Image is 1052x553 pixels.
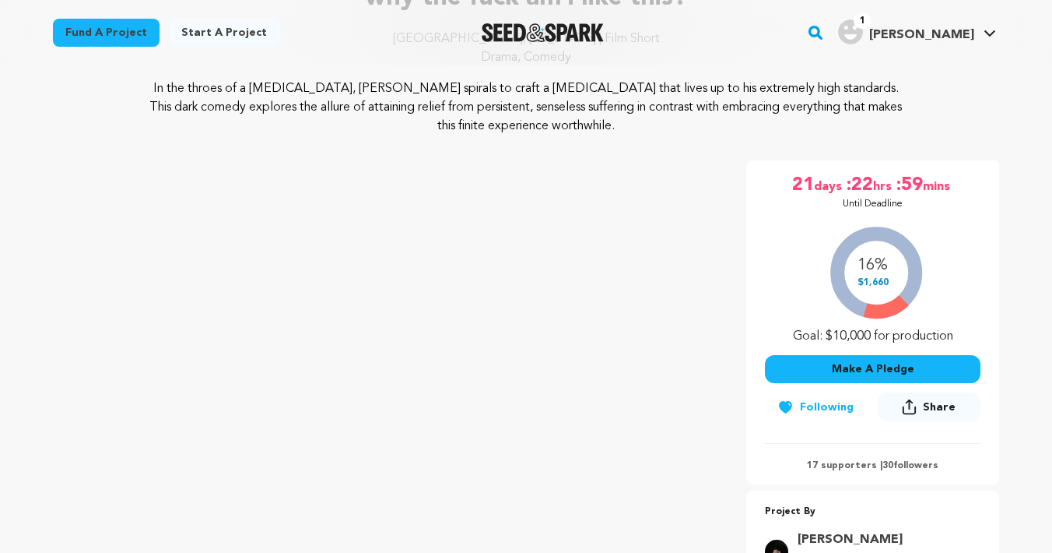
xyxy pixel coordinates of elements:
span: [PERSON_NAME] [869,29,974,41]
img: user.png [838,19,863,44]
button: Share [878,393,980,421]
span: :22 [845,173,873,198]
span: Jennifer B.'s Profile [835,16,999,49]
span: Share [923,400,956,415]
span: 1 [854,13,871,29]
a: Fund a project [53,19,160,47]
span: :59 [895,173,923,198]
img: Seed&Spark Logo Dark Mode [482,23,604,42]
a: Goto Zach Beckstrand profile [798,530,971,549]
span: 21 [792,173,814,198]
button: Following [765,393,866,421]
button: Make A Pledge [765,355,980,383]
span: days [814,173,845,198]
a: Jennifer B.'s Profile [835,16,999,44]
p: Project By [765,503,980,521]
div: Jennifer B.'s Profile [838,19,974,44]
p: 17 supporters | followers [765,460,980,472]
span: hrs [873,173,895,198]
a: Start a project [169,19,279,47]
span: mins [923,173,953,198]
a: Seed&Spark Homepage [482,23,604,42]
span: 30 [882,461,893,470]
p: Until Deadline [843,198,903,210]
p: In the throes of a [MEDICAL_DATA], [PERSON_NAME] spirals to craft a [MEDICAL_DATA] that lives up ... [148,79,905,136]
span: Share [878,393,980,428]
